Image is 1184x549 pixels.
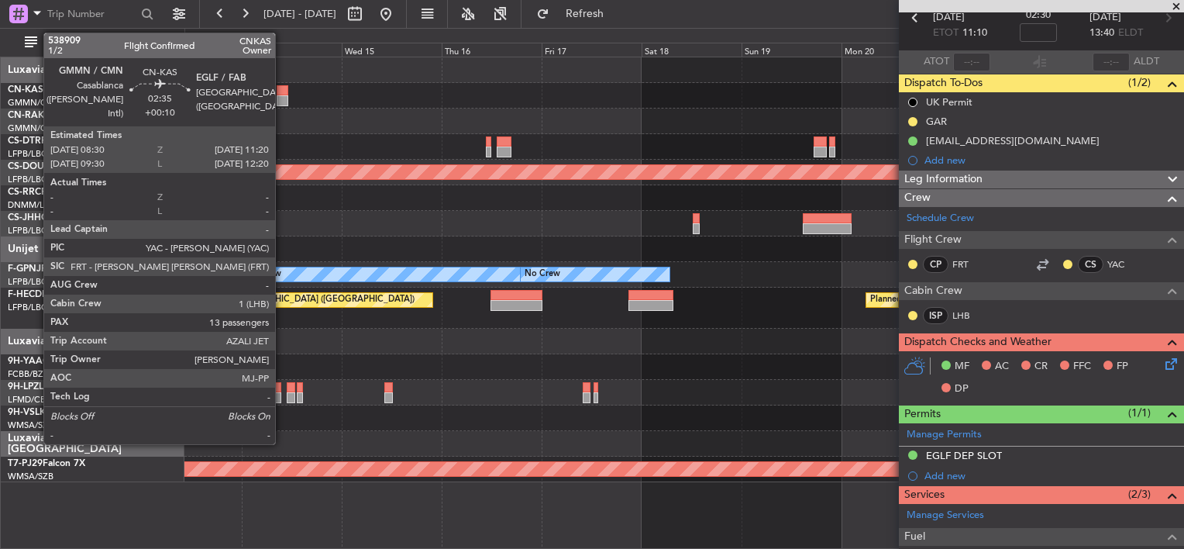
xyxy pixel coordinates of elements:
span: 11:10 [962,26,987,41]
span: 9H-LPZ [8,382,39,392]
span: Fuel [904,528,925,546]
span: CS-DTR [8,136,41,146]
div: No Crew [246,263,281,286]
div: CP [923,256,948,273]
div: Planned Maint [GEOGRAPHIC_DATA] ([GEOGRAPHIC_DATA]) [870,288,1114,312]
a: LFPB/LBG [8,174,48,185]
span: ELDT [1118,26,1143,41]
div: GAR [926,115,947,128]
span: Flight Crew [904,231,962,249]
a: DNMM/LOS [8,199,56,211]
a: CS-JHHGlobal 6000 [8,213,94,223]
div: UK Permit [926,95,972,109]
span: CS-RRC [8,188,41,197]
span: DP [955,382,969,397]
div: Tue 14 [242,43,342,57]
span: Services [904,486,945,504]
a: GMMN/CMN [8,123,61,134]
div: EGLF DEP SLOT [926,449,1002,462]
a: F-HECDFalcon 7X [8,290,84,299]
span: Dispatch To-Dos [904,74,983,92]
div: Mon 20 [842,43,941,57]
a: CS-DTRFalcon 2000 [8,136,94,146]
div: Fri 17 [542,43,642,57]
span: CR [1034,359,1048,375]
span: F-HECD [8,290,42,299]
a: LFPB/LBG [8,148,48,160]
span: 02:30 [1026,8,1051,23]
a: LFPB/LBG [8,302,48,313]
span: All Aircraft [40,37,163,48]
span: ALDT [1134,54,1159,70]
span: FFC [1073,359,1091,375]
a: CN-KASGlobal 5000 [8,85,96,95]
button: All Aircraft [17,30,168,55]
input: Trip Number [47,2,136,26]
a: LHB [952,309,987,323]
div: [EMAIL_ADDRESS][DOMAIN_NAME] [926,134,1100,147]
span: [DATE] - [DATE] [263,7,336,21]
a: WMSA/SZB [8,471,53,482]
span: MF [955,359,969,375]
span: F-GPNJ [8,264,41,274]
a: CN-RAKGlobal 6000 [8,111,97,120]
span: FP [1117,359,1128,375]
a: LFMD/CEQ [8,394,53,406]
div: No Crew [525,263,560,286]
button: Refresh [529,2,622,26]
div: Wed 15 [342,43,442,57]
a: LFPB/LBG [8,276,48,288]
div: Thu 16 [442,43,542,57]
div: Add new [924,154,1176,167]
span: Cabin Crew [904,282,962,300]
input: --:-- [953,53,990,71]
div: ISP [923,307,948,324]
a: F-GPNJFalcon 900EX [8,264,100,274]
span: (2/3) [1128,486,1151,502]
a: 9H-LPZLegacy 500 [8,382,88,392]
span: 9H-YAA [8,357,43,366]
div: [DATE] [188,31,214,44]
span: (1/2) [1128,74,1151,91]
div: Sat 18 [642,43,742,57]
a: Schedule Crew [907,211,974,226]
span: CS-DOU [8,162,44,171]
span: CN-KAS [8,85,43,95]
span: 9H-VSLK [8,408,46,417]
a: T7-PJ29Falcon 7X [8,459,85,468]
div: Mon 13 [142,43,242,57]
span: [DATE] [933,10,965,26]
span: [DATE] [1089,10,1121,26]
span: Leg Information [904,171,983,188]
span: ETOT [933,26,959,41]
a: FRT [952,257,987,271]
span: 13:40 [1089,26,1114,41]
div: Add new [924,469,1176,482]
a: CS-RRCFalcon 900LX [8,188,99,197]
span: T7-PJ29 [8,459,43,468]
div: Sun 19 [742,43,842,57]
span: CN-RAK [8,111,44,120]
span: (1/1) [1128,405,1151,421]
a: GMMN/CMN [8,97,61,109]
span: CS-JHH [8,213,41,223]
a: WMSA/SZB [8,420,53,431]
a: Manage Permits [907,427,982,443]
a: YAC [1107,257,1142,271]
a: CS-DOUGlobal 6500 [8,162,97,171]
a: Manage Services [907,508,984,523]
div: CS [1078,256,1103,273]
a: LFPB/LBG [8,225,48,237]
span: Dispatch Checks and Weather [904,333,1051,351]
div: Planned Maint [GEOGRAPHIC_DATA] ([GEOGRAPHIC_DATA]) [170,288,415,312]
span: Refresh [552,9,618,19]
a: FCBB/BZV [8,368,49,380]
span: AC [995,359,1009,375]
span: Permits [904,406,941,423]
span: Crew [904,189,931,207]
a: 9H-YAAGlobal 5000 [8,357,95,366]
span: ATOT [924,54,949,70]
a: 9H-VSLKFalcon 7X [8,408,88,417]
